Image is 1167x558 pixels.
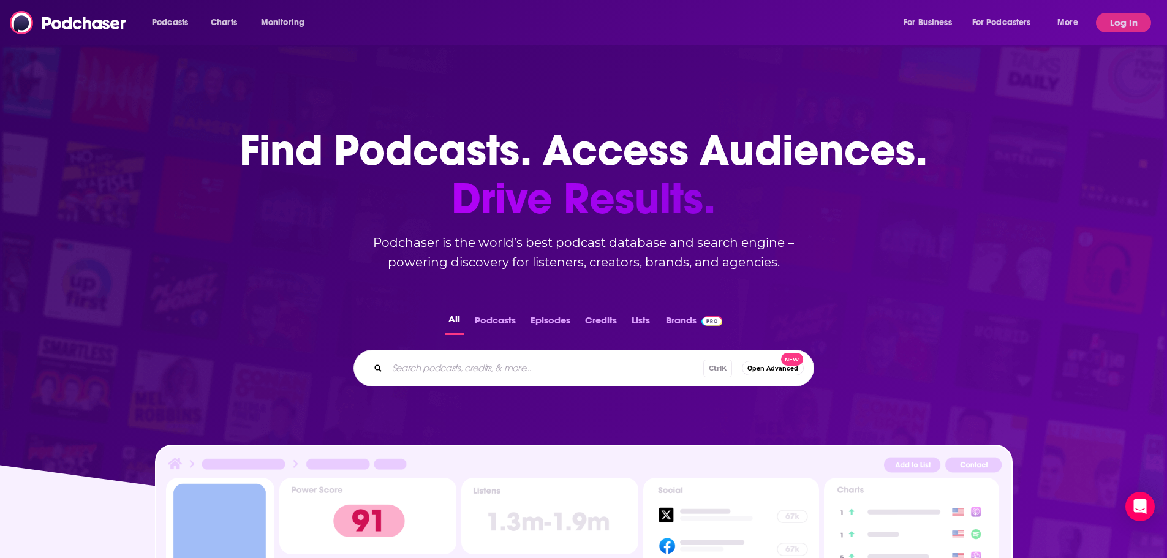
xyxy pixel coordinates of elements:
[666,311,723,335] a: BrandsPodchaser Pro
[143,13,204,32] button: open menu
[581,311,621,335] button: Credits
[747,365,798,372] span: Open Advanced
[895,13,967,32] button: open menu
[781,353,803,366] span: New
[279,478,456,554] img: Podcast Insights Power score
[203,13,244,32] a: Charts
[904,14,952,31] span: For Business
[252,13,320,32] button: open menu
[10,11,127,34] img: Podchaser - Follow, Share and Rate Podcasts
[471,311,519,335] button: Podcasts
[240,175,927,223] span: Drive Results.
[261,14,304,31] span: Monitoring
[211,14,237,31] span: Charts
[1057,14,1078,31] span: More
[240,126,927,223] h1: Find Podcasts. Access Audiences.
[964,13,1049,32] button: open menu
[527,311,574,335] button: Episodes
[152,14,188,31] span: Podcasts
[972,14,1031,31] span: For Podcasters
[1125,492,1155,521] div: Open Intercom Messenger
[166,456,1002,477] img: Podcast Insights Header
[742,361,804,375] button: Open AdvancedNew
[1049,13,1093,32] button: open menu
[1096,13,1151,32] button: Log In
[461,478,638,554] img: Podcast Insights Listens
[628,311,654,335] button: Lists
[703,360,732,377] span: Ctrl K
[339,233,829,272] h2: Podchaser is the world’s best podcast database and search engine – powering discovery for listene...
[387,358,703,378] input: Search podcasts, credits, & more...
[445,311,464,335] button: All
[353,350,814,386] div: Search podcasts, credits, & more...
[701,316,723,326] img: Podchaser Pro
